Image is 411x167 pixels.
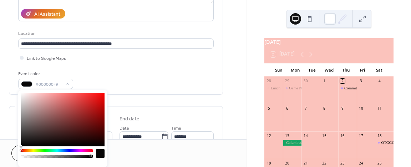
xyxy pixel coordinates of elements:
div: 13 [285,133,290,138]
span: Date [120,125,129,132]
button: Cancel [11,145,55,161]
div: 6 [285,106,290,111]
div: 3 [359,79,364,84]
div: [DATE] [264,38,394,46]
div: 28 [267,79,272,84]
div: Sat [371,63,388,77]
div: Wed [321,63,338,77]
div: 20 [285,161,290,166]
div: 30 [303,79,308,84]
div: Location [18,30,212,37]
div: Committee Meeting [338,85,357,91]
div: Game Night [289,85,308,91]
div: OTGGG Meeting [381,140,408,145]
div: 5 [267,106,272,111]
button: AI Assistant [21,9,65,19]
div: AI Assistant [34,11,60,18]
span: Link to Google Maps [27,55,66,62]
div: Mon [287,63,304,77]
div: 2 [340,79,345,84]
div: OTGGG Meeting [375,140,394,145]
div: 7 [303,106,308,111]
div: Thu [338,63,354,77]
div: Columbus Day [283,140,301,145]
div: 29 [285,79,290,84]
div: 17 [359,133,364,138]
div: Lunch [270,85,280,91]
div: 19 [267,161,272,166]
div: Committee Meeting [344,85,375,91]
div: 21 [303,161,308,166]
div: 8 [322,106,327,111]
div: Tue [304,63,320,77]
div: Fri [354,63,371,77]
div: 16 [340,133,345,138]
div: 25 [377,161,382,166]
div: Lunch [264,85,283,91]
span: #000000F9 [35,81,62,88]
div: 9 [340,106,345,111]
div: Sun [270,63,287,77]
div: 18 [377,133,382,138]
div: Event color [18,70,72,78]
div: 23 [340,161,345,166]
div: Game Night [283,85,301,91]
div: 11 [377,106,382,111]
div: 1 [322,79,327,84]
div: 4 [377,79,382,84]
span: Time [171,125,181,132]
div: 10 [359,106,364,111]
div: 15 [322,133,327,138]
div: End date [120,115,139,123]
div: 12 [267,133,272,138]
div: 22 [322,161,327,166]
div: 14 [303,133,308,138]
div: 24 [359,161,364,166]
